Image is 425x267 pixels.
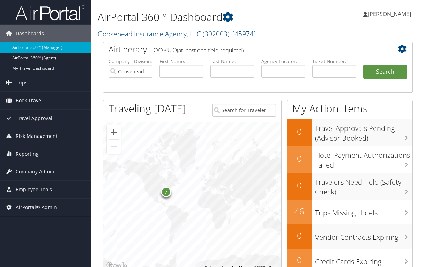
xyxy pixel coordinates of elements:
span: Travel Approval [16,110,52,127]
input: Search for Traveler [212,104,276,117]
span: Company Admin [16,163,54,180]
a: 0Vendor Contracts Expiring [287,224,412,249]
label: Last Name: [210,58,254,65]
h2: 0 [287,126,312,138]
span: Reporting [16,145,39,163]
span: Employee Tools [16,181,52,198]
div: 7 [161,187,171,197]
h3: Hotel Payment Authorizations Failed [315,147,412,170]
h2: 0 [287,153,312,164]
span: Trips [16,74,28,91]
h2: 46 [287,205,312,217]
span: (at least one field required) [177,46,244,54]
a: 0Travel Approvals Pending (Advisor Booked) [287,119,412,146]
a: 46Trips Missing Hotels [287,200,412,224]
span: , [ 45974 ] [229,29,256,38]
h1: Traveling [DATE] [109,101,186,116]
a: 0Hotel Payment Authorizations Failed [287,146,412,173]
h3: Travel Approvals Pending (Advisor Booked) [315,120,412,143]
a: Goosehead Insurance Agency, LLC [98,29,256,38]
h2: Airtinerary Lookup [109,43,381,55]
a: [PERSON_NAME] [363,3,418,24]
span: AirPortal® Admin [16,199,57,216]
button: Zoom in [107,125,121,139]
label: Agency Locator: [261,58,305,65]
h3: Travelers Need Help (Safety Check) [315,174,412,197]
span: Dashboards [16,25,44,42]
h2: 0 [287,179,312,191]
img: airportal-logo.png [15,5,85,21]
span: Risk Management [16,127,58,145]
h3: Trips Missing Hotels [315,205,412,218]
h2: 0 [287,254,312,266]
span: [PERSON_NAME] [368,10,411,18]
label: Ticket Number: [312,58,356,65]
span: Book Travel [16,92,43,109]
button: Zoom out [107,140,121,154]
label: First Name: [159,58,203,65]
h3: Vendor Contracts Expiring [315,229,412,242]
span: ( 302003 ) [203,29,229,38]
h3: Credit Cards Expiring [315,253,412,267]
h1: AirPortal 360™ Dashboard [98,10,311,24]
button: Search [363,65,407,79]
label: Company - Division: [109,58,152,65]
h2: 0 [287,230,312,242]
h1: My Action Items [287,101,412,116]
a: 0Travelers Need Help (Safety Check) [287,173,412,200]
